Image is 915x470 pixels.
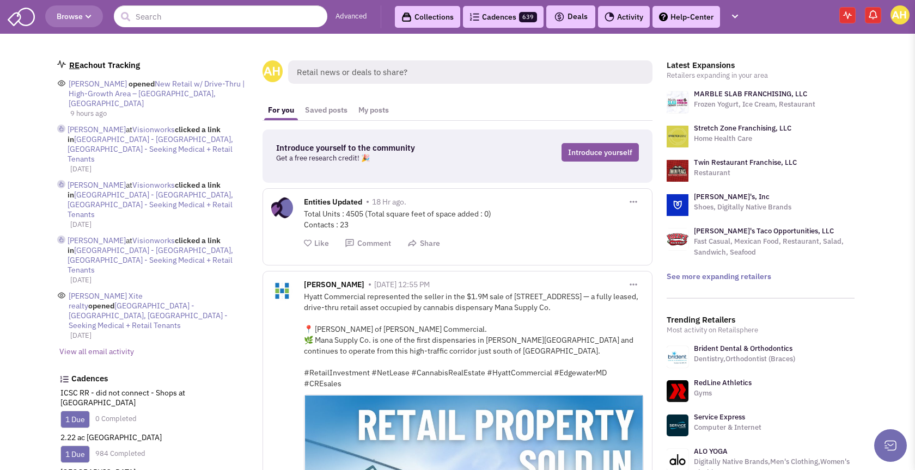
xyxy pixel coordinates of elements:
[69,79,127,89] span: [PERSON_NAME]
[70,330,248,341] p: [DATE]
[69,60,80,70] span: RE
[694,123,791,133] a: Stretch Zone Franchising, LLC
[407,238,440,249] button: Share
[694,202,791,213] p: Shoes, Digitally Native Brands
[519,12,537,22] span: 639
[667,160,688,182] img: logo
[65,449,85,459] a: 1 Due
[667,60,855,70] h3: Latest Expansions
[68,236,221,255] span: clicked a link in
[694,447,728,456] a: ALO YOGA
[353,100,394,120] a: My posts
[57,125,65,133] img: notification-email-click.png
[132,125,175,134] span: Visionworks
[129,79,155,89] span: opened
[300,100,353,120] a: Saved posts
[335,11,367,22] a: Advanced
[68,180,126,190] span: [PERSON_NAME]
[401,12,412,22] img: icon-collection-lavender-black.svg
[68,180,221,200] span: clicked a link in
[288,60,652,84] span: Retail news or deals to share?
[659,13,668,21] img: help.png
[71,374,248,384] h3: Cadences
[45,5,103,27] button: Browse
[68,245,233,275] span: [GEOGRAPHIC_DATA] - [GEOGRAPHIC_DATA], [GEOGRAPHIC_DATA] - Seeking Medical + Retail Tenants
[69,301,228,330] span: [GEOGRAPHIC_DATA] - [GEOGRAPHIC_DATA], [GEOGRAPHIC_DATA] - Seeking Medical + Retail Tenants
[694,354,795,364] p: Dentistry,Orthodontist (Braces)
[60,376,69,382] img: Cadences_logo.png
[694,192,770,201] a: [PERSON_NAME]'s, Inc
[57,11,91,21] span: Browse
[694,412,745,422] a: Service Express
[65,415,85,424] a: 1 Due
[554,10,565,23] img: icon-deals.svg
[68,190,233,219] span: [GEOGRAPHIC_DATA] - [GEOGRAPHIC_DATA], [GEOGRAPHIC_DATA] - Seeking Medical + Retail Tenants
[667,228,688,250] img: logo
[694,388,752,399] p: Gyms
[890,5,910,24] img: Ally Huynh
[69,79,245,108] span: New Retail w/ Drive-Thru | High-Growth Area – [GEOGRAPHIC_DATA], [GEOGRAPHIC_DATA]
[70,108,248,119] p: 9 hours ago
[314,238,329,248] span: Like
[304,280,364,292] span: [PERSON_NAME]
[60,432,162,442] a: 2.22 ac [GEOGRAPHIC_DATA]
[694,89,807,98] a: MARBLE SLAB FRANCHISING, LLC
[68,236,248,275] div: at
[694,168,797,178] p: Restaurant
[374,280,430,289] span: [DATE] 12:55 PM
[694,236,855,258] p: Fast Casual, Mexican Food, Restaurant, Salad, Sandwich, Seafood
[304,238,329,249] button: Like
[88,301,114,311] span: opened
[667,70,855,81] p: Retailers expanding in your area
[694,226,834,236] a: [PERSON_NAME]'s Taco Opportunities, LLC
[694,133,791,144] p: Home Health Care
[57,291,66,300] img: icons_eye-open.png
[463,6,544,28] a: Cadences639
[114,5,327,27] input: Search
[68,236,126,245] span: [PERSON_NAME]
[554,11,588,21] span: Deals
[59,347,134,356] a: View all email activity
[304,291,644,389] div: Hyatt Commercial represented the seller in the $1.9M sale of [STREET_ADDRESS] — a fully leased, d...
[605,12,614,22] img: Activity.png
[276,143,482,153] h3: Introduce yourself to the community
[694,378,752,387] a: RedLine Athletics
[263,100,300,120] a: For you
[304,197,362,209] span: Entities Updated
[132,180,175,190] span: Visionworks
[70,275,248,286] p: [DATE]
[95,449,145,458] a: 984 Completed
[70,164,248,175] p: [DATE]
[60,388,185,407] a: ICSC RR - did not connect - Shops at [GEOGRAPHIC_DATA]
[57,180,65,188] img: notification-email-click.png
[132,236,175,245] span: Visionworks
[667,126,688,147] img: logo
[551,10,591,24] button: Deals
[8,5,35,26] img: SmartAdmin
[68,180,248,219] div: at
[69,60,140,70] a: REachout Tracking
[372,197,406,207] span: 18 Hr ago.
[562,143,639,162] a: Introduce yourself
[68,125,221,144] span: clicked a link in
[667,194,688,216] img: logo
[70,219,248,230] p: [DATE]
[68,125,126,134] span: [PERSON_NAME]
[694,422,761,433] p: Computer & Internet
[694,158,797,167] a: Twin Restaurant Franchise, LLC
[469,13,479,21] img: Cadences_logo.png
[57,79,66,88] img: icons_eye-open.png
[395,6,460,28] a: Collections
[276,153,482,164] p: Get a free research credit! 🎉
[57,60,66,68] img: home_email.png
[68,134,233,164] span: [GEOGRAPHIC_DATA] - [GEOGRAPHIC_DATA], [GEOGRAPHIC_DATA] - Seeking Medical + Retail Tenants
[667,315,855,325] h3: Trending Retailers
[345,238,391,249] button: Comment
[57,236,65,244] img: notification-email-click.png
[652,6,720,28] a: Help-Center
[304,208,644,230] div: Total Units : 4505 (Total square feet of space added : 0) Contacts : 23
[69,291,143,311] span: Xite realty
[694,99,815,110] p: Frozen Yogurt, Ice Cream, Restaurant
[667,271,771,281] a: See more expanding retailers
